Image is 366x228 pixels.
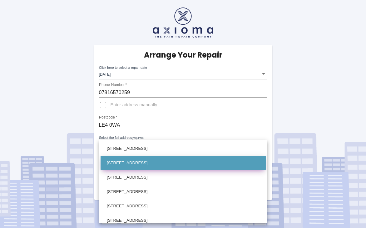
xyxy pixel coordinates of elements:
li: [STREET_ADDRESS] [101,170,266,185]
li: [STREET_ADDRESS] [101,213,266,228]
li: [STREET_ADDRESS] [101,156,266,170]
li: [STREET_ADDRESS] [101,141,266,156]
li: [STREET_ADDRESS] [101,185,266,199]
li: [STREET_ADDRESS] [101,199,266,213]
